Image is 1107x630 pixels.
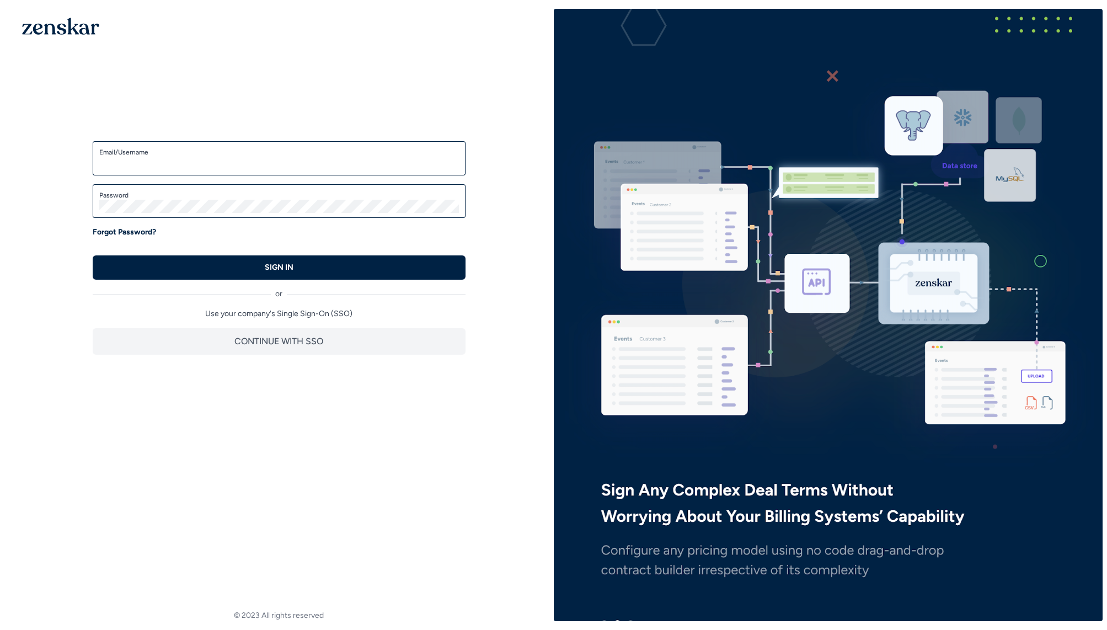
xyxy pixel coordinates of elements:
[93,227,156,238] a: Forgot Password?
[99,148,459,157] label: Email/Username
[99,191,459,200] label: Password
[93,308,466,319] p: Use your company's Single Sign-On (SSO)
[93,328,466,355] button: CONTINUE WITH SSO
[22,18,99,35] img: 1OGAJ2xQqyY4LXKgY66KYq0eOWRCkrZdAb3gUhuVAqdWPZE9SRJmCz+oDMSn4zDLXe31Ii730ItAGKgCKgCCgCikA4Av8PJUP...
[93,255,466,280] button: SIGN IN
[4,610,554,621] footer: © 2023 All rights reserved
[265,262,293,273] p: SIGN IN
[93,280,466,300] div: or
